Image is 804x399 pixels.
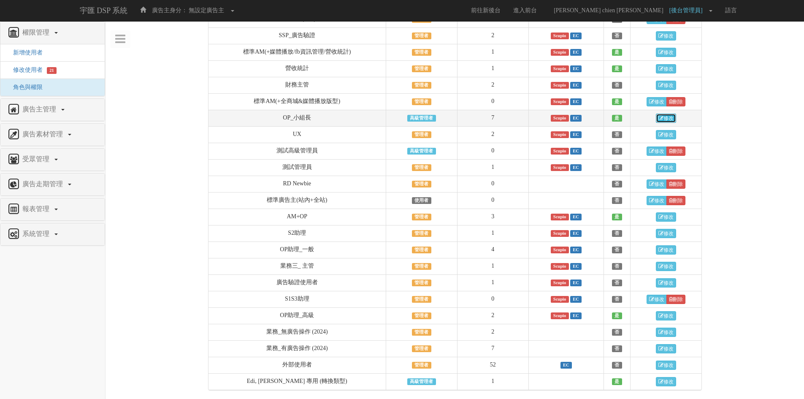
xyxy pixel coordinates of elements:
[20,155,54,163] span: 受眾管理
[551,65,569,72] span: Scupio
[208,340,386,357] td: 業務_有廣告操作 (2024)
[612,131,622,138] span: 否
[457,192,528,209] td: 0
[656,229,676,238] a: 修改
[570,98,582,105] span: EC
[20,29,54,36] span: 權限管理
[551,164,569,171] span: Scupio
[208,209,386,225] td: AM+OP
[208,159,386,176] td: 測試管理員
[656,31,676,41] a: 修改
[612,280,622,286] span: 否
[656,163,676,172] a: 修改
[656,212,676,222] a: 修改
[612,247,622,253] span: 否
[666,295,685,304] a: 刪除
[656,377,676,386] a: 修改
[412,247,431,253] span: 管理者
[612,230,622,237] span: 否
[656,130,676,139] a: 修改
[551,49,569,56] span: Scupio
[612,362,622,369] span: 否
[208,44,386,60] td: 標準AM(+媒體播放/fb資訊管理/營收統計)
[412,49,431,56] span: 管理者
[457,291,528,307] td: 0
[7,49,43,56] a: 新增使用者
[457,93,528,110] td: 0
[412,65,431,72] span: 管理者
[457,110,528,126] td: 7
[7,128,98,141] a: 廣告素材管理
[612,148,622,155] span: 否
[612,181,622,187] span: 否
[612,312,622,319] span: 是
[612,65,622,72] span: 是
[612,214,622,220] span: 是
[612,164,622,171] span: 否
[412,98,431,105] span: 管理者
[570,115,582,122] span: EC
[457,307,528,324] td: 2
[647,295,667,304] a: 修改
[551,214,569,220] span: Scupio
[412,164,431,171] span: 管理者
[656,361,676,370] a: 修改
[7,203,98,216] a: 報表管理
[208,192,386,209] td: 標準廣告主(站內+全站)
[412,296,431,303] span: 管理者
[647,196,667,205] a: 修改
[47,67,57,74] span: 21
[612,345,622,352] span: 否
[612,263,622,270] span: 否
[666,97,685,106] a: 刪除
[647,147,667,156] a: 修改
[612,197,622,204] span: 否
[457,159,528,176] td: 1
[457,176,528,192] td: 0
[570,263,582,270] span: EC
[666,196,685,205] a: 刪除
[152,7,187,14] span: 廣告主身分：
[20,130,67,138] span: 廣告素材管理
[208,110,386,126] td: OP_小組長
[457,44,528,60] td: 1
[612,329,622,336] span: 否
[656,81,676,90] a: 修改
[7,178,98,191] a: 廣告走期管理
[457,324,528,340] td: 2
[208,77,386,93] td: 財務主管
[570,131,582,138] span: EC
[407,115,436,122] span: 高級管理者
[666,179,685,189] a: 刪除
[550,7,668,14] span: [PERSON_NAME] chien [PERSON_NAME]
[656,64,676,73] a: 修改
[457,27,528,44] td: 2
[551,82,569,89] span: Scupio
[457,225,528,242] td: 1
[457,126,528,143] td: 2
[570,82,582,89] span: EC
[457,357,528,373] td: 52
[457,143,528,159] td: 0
[570,280,582,286] span: EC
[612,49,622,56] span: 是
[7,103,98,117] a: 廣告主管理
[457,60,528,77] td: 1
[666,147,685,156] a: 刪除
[612,82,622,89] span: 否
[656,344,676,353] a: 修改
[7,228,98,241] a: 系統管理
[551,98,569,105] span: Scupio
[551,312,569,319] span: Scupio
[208,324,386,340] td: 業務_無廣告操作 (2024)
[656,278,676,288] a: 修改
[7,84,43,90] a: 角色與權限
[457,258,528,274] td: 1
[208,274,386,291] td: 廣告驗證使用者
[612,378,622,385] span: 是
[412,312,431,319] span: 管理者
[208,93,386,110] td: 標準AM(+全商城&媒體播放版型)
[457,274,528,291] td: 1
[656,328,676,337] a: 修改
